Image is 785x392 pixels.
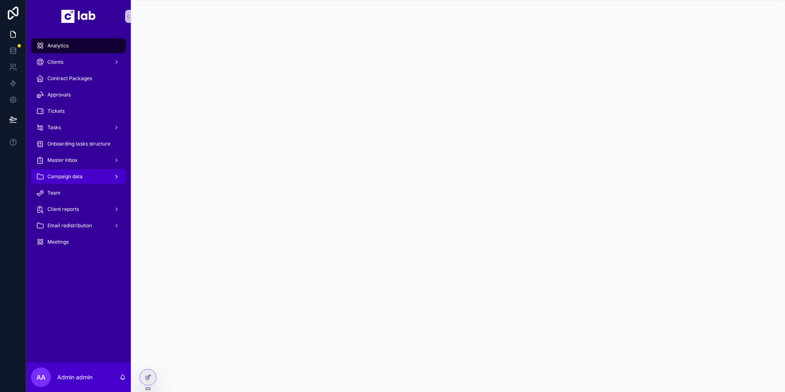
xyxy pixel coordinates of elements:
[31,169,126,184] a: Campaign data
[31,137,126,151] a: Onboarding tasks structure
[47,239,69,245] span: Meetings
[47,190,61,196] span: Team
[31,235,126,249] a: Meetings
[31,153,126,168] a: Master Inbox
[31,120,126,135] a: Tasks
[47,124,61,131] span: Tasks
[57,373,92,381] p: Admin admin
[47,173,83,180] span: Campaign data
[31,71,126,86] a: Contract Packages
[47,75,92,82] span: Contract Packages
[47,92,71,98] span: Approvals
[31,55,126,69] a: Clients
[47,222,92,229] span: Email redistribution
[31,104,126,119] a: Tickets
[31,218,126,233] a: Email redistribution
[31,186,126,200] a: Team
[47,206,79,213] span: Client reports
[31,202,126,217] a: Client reports
[31,87,126,102] a: Approvals
[47,43,69,49] span: Analytics
[47,141,110,147] span: Onboarding tasks structure
[47,108,65,114] span: Tickets
[47,59,63,65] span: Clients
[31,38,126,53] a: Analytics
[36,372,45,382] span: Aa
[61,10,96,23] img: App logo
[47,157,78,164] span: Master Inbox
[26,33,131,260] div: scrollable content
